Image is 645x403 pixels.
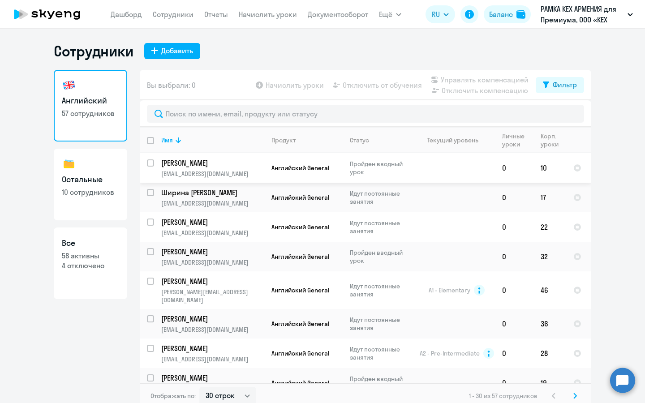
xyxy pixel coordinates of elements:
[271,193,329,201] span: Английский General
[536,77,584,93] button: Фильтр
[54,227,127,299] a: Все58 активны4 отключено
[161,314,264,324] a: [PERSON_NAME]
[161,373,262,383] p: [PERSON_NAME]
[533,339,566,368] td: 28
[271,253,329,261] span: Английский General
[533,309,566,339] td: 36
[533,242,566,271] td: 32
[161,45,193,56] div: Добавить
[495,309,533,339] td: 0
[147,80,196,90] span: Вы выбрали: 0
[161,158,262,168] p: [PERSON_NAME]
[271,320,329,328] span: Английский General
[161,170,264,178] p: [EMAIL_ADDRESS][DOMAIN_NAME]
[502,132,533,148] div: Личные уроки
[350,316,411,332] p: Идут постоянные занятия
[350,375,411,391] p: Пройден вводный урок
[62,251,119,261] p: 58 активны
[62,78,76,92] img: english
[516,10,525,19] img: balance
[350,249,411,265] p: Пройден вводный урок
[161,258,264,266] p: [EMAIL_ADDRESS][DOMAIN_NAME]
[541,4,624,25] p: РАМКА КЕХ АРМЕНИЯ для Премиума, ООО «КЕХ Армения»
[469,392,537,400] span: 1 - 30 из 57 сотрудников
[153,10,193,19] a: Сотрудники
[350,136,411,144] div: Статус
[161,217,262,227] p: [PERSON_NAME]
[239,10,297,19] a: Начислить уроки
[350,282,411,298] p: Идут постоянные занятия
[502,132,527,148] div: Личные уроки
[150,392,196,400] span: Отображать по:
[541,132,566,148] div: Корп. уроки
[350,345,411,361] p: Идут постоянные занятия
[495,368,533,398] td: 0
[62,95,119,107] h3: Английский
[495,212,533,242] td: 0
[533,183,566,212] td: 17
[495,183,533,212] td: 0
[161,343,264,353] a: [PERSON_NAME]
[495,339,533,368] td: 0
[350,160,411,176] p: Пройден вводный урок
[379,9,392,20] span: Ещё
[161,373,264,383] a: [PERSON_NAME]
[271,136,296,144] div: Продукт
[271,223,329,231] span: Английский General
[271,349,329,357] span: Английский General
[54,149,127,220] a: Остальные10 сотрудников
[271,136,342,144] div: Продукт
[533,212,566,242] td: 22
[54,42,133,60] h1: Сотрудники
[495,242,533,271] td: 0
[541,132,560,148] div: Корп. уроки
[350,136,369,144] div: Статус
[161,276,264,286] a: [PERSON_NAME]
[271,164,329,172] span: Английский General
[161,326,264,334] p: [EMAIL_ADDRESS][DOMAIN_NAME]
[161,188,262,197] p: Ширина [PERSON_NAME]
[350,189,411,206] p: Идут постоянные занятия
[495,271,533,309] td: 0
[161,276,262,286] p: [PERSON_NAME]
[350,219,411,235] p: Идут постоянные занятия
[147,105,584,123] input: Поиск по имени, email, продукту или статусу
[553,79,577,90] div: Фильтр
[161,343,262,353] p: [PERSON_NAME]
[426,5,455,23] button: RU
[144,43,200,59] button: Добавить
[62,174,119,185] h3: Остальные
[489,9,513,20] div: Баланс
[161,355,264,363] p: [EMAIL_ADDRESS][DOMAIN_NAME]
[419,136,494,144] div: Текущий уровень
[161,199,264,207] p: [EMAIL_ADDRESS][DOMAIN_NAME]
[432,9,440,20] span: RU
[536,4,637,25] button: РАМКА КЕХ АРМЕНИЯ для Премиума, ООО «КЕХ Армения»
[161,136,173,144] div: Имя
[533,153,566,183] td: 10
[161,136,264,144] div: Имя
[161,314,262,324] p: [PERSON_NAME]
[161,247,262,257] p: [PERSON_NAME]
[420,349,480,357] span: A2 - Pre-Intermediate
[62,261,119,270] p: 4 отключено
[111,10,142,19] a: Дашборд
[161,188,264,197] a: Ширина [PERSON_NAME]
[271,379,329,387] span: Английский General
[161,217,264,227] a: [PERSON_NAME]
[533,368,566,398] td: 19
[161,288,264,304] p: [PERSON_NAME][EMAIL_ADDRESS][DOMAIN_NAME]
[161,158,264,168] a: [PERSON_NAME]
[379,5,401,23] button: Ещё
[62,237,119,249] h3: Все
[161,247,264,257] a: [PERSON_NAME]
[308,10,368,19] a: Документооборот
[54,70,127,141] a: Английский57 сотрудников
[62,187,119,197] p: 10 сотрудников
[484,5,531,23] button: Балансbalance
[429,286,470,294] span: A1 - Elementary
[62,157,76,171] img: others
[427,136,478,144] div: Текущий уровень
[161,229,264,237] p: [EMAIL_ADDRESS][DOMAIN_NAME]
